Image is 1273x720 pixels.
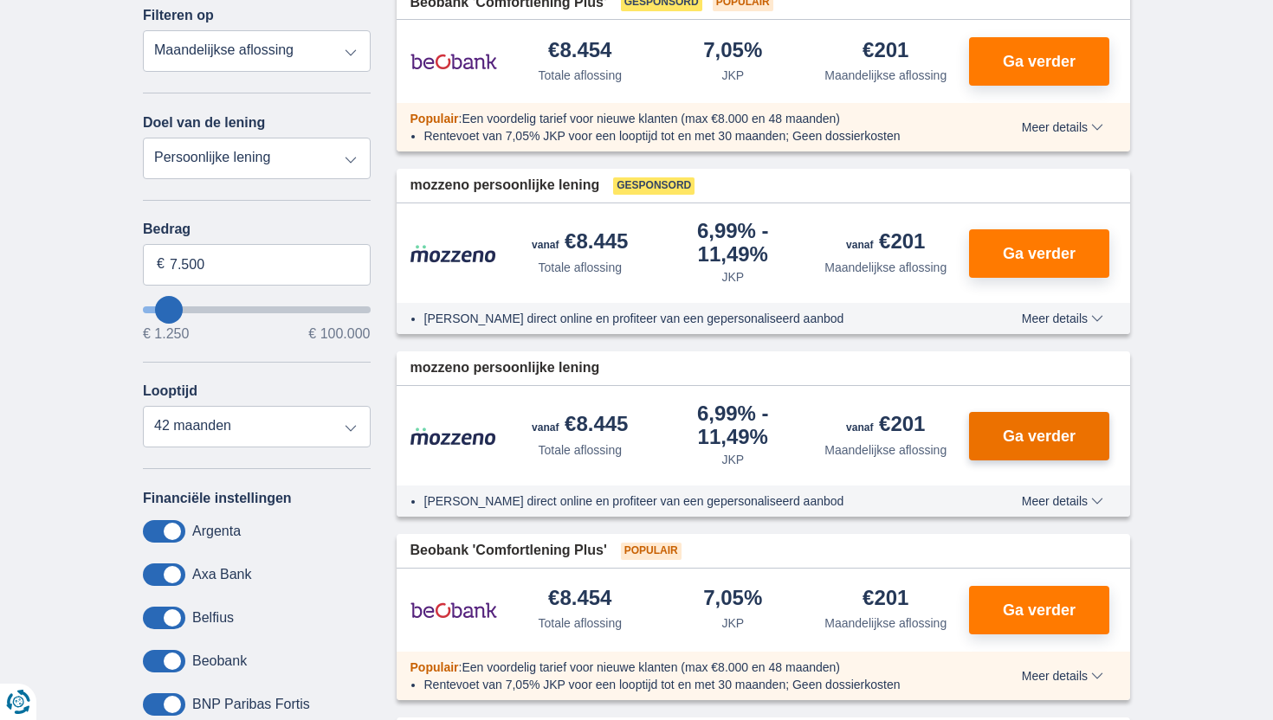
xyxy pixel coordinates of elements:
[703,40,762,63] div: 7,05%
[410,40,497,83] img: product.pl.alt Beobank
[548,40,611,63] div: €8.454
[969,412,1109,460] button: Ga verder
[410,176,600,196] span: mozzeno persoonlijke lening
[143,306,371,313] input: wantToBorrow
[192,697,310,712] label: BNP Paribas Fortis
[538,614,622,632] div: Totale aflossing
[824,67,947,84] div: Maandelijkse aflossing
[703,588,762,611] div: 7,05%
[424,492,959,510] li: [PERSON_NAME] direct online en profiteer van een gepersonaliseerd aanbod
[1003,54,1076,69] span: Ga verder
[192,567,251,582] label: Axa Bank
[538,259,622,276] div: Totale aflossing
[410,244,497,263] img: product.pl.alt Mozzeno
[192,524,241,539] label: Argenta
[410,660,459,674] span: Populair
[1003,602,1076,618] span: Ga verder
[824,614,947,632] div: Maandelijkse aflossing
[1022,495,1103,507] span: Meer details
[157,254,165,274] span: €
[143,222,371,237] label: Bedrag
[721,451,744,468] div: JKP
[721,614,744,632] div: JKP
[1022,312,1103,325] span: Meer details
[538,67,622,84] div: Totale aflossing
[192,610,234,626] label: Belfius
[538,441,622,459] div: Totale aflossing
[548,588,611,611] div: €8.454
[410,358,600,378] span: mozzeno persoonlijke lening
[1003,428,1076,444] span: Ga verder
[824,259,947,276] div: Maandelijkse aflossing
[397,659,973,676] div: :
[410,427,497,446] img: product.pl.alt Mozzeno
[410,112,459,125] span: Populair
[846,414,925,438] div: €201
[969,586,1109,634] button: Ga verder
[143,8,214,23] label: Filteren op
[824,441,947,459] div: Maandelijkse aflossing
[663,403,803,447] div: 6,99%
[721,268,744,286] div: JKP
[1022,121,1103,133] span: Meer details
[613,177,695,195] span: Gesponsord
[462,112,840,125] span: Een voordelig tarief voor nieuwe klanten (max €8.000 en 48 maanden)
[143,383,197,399] label: Looptijd
[397,110,973,127] div: :
[1009,494,1116,508] button: Meer details
[143,327,189,341] span: € 1.250
[410,588,497,632] img: product.pl.alt Beobank
[863,588,908,611] div: €201
[1009,669,1116,683] button: Meer details
[1022,670,1103,682] span: Meer details
[663,221,803,265] div: 6,99%
[424,310,959,327] li: [PERSON_NAME] direct online en profiteer van een gepersonaliseerd aanbod
[969,229,1109,278] button: Ga verder
[308,327,370,341] span: € 100.000
[721,67,744,84] div: JKP
[1003,246,1076,261] span: Ga verder
[621,543,682,560] span: Populair
[410,541,607,561] span: Beobank 'Comfortlening Plus'
[969,37,1109,86] button: Ga verder
[462,660,840,674] span: Een voordelig tarief voor nieuwe klanten (max €8.000 en 48 maanden)
[143,491,292,506] label: Financiële instellingen
[1009,120,1116,134] button: Meer details
[1009,312,1116,325] button: Meer details
[863,40,908,63] div: €201
[424,127,959,145] li: Rentevoet van 7,05% JKP voor een looptijd tot en met 30 maanden; Geen dossierkosten
[192,653,247,669] label: Beobank
[532,414,628,438] div: €8.445
[532,231,628,255] div: €8.445
[846,231,925,255] div: €201
[143,115,265,131] label: Doel van de lening
[424,676,959,693] li: Rentevoet van 7,05% JKP voor een looptijd tot en met 30 maanden; Geen dossierkosten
